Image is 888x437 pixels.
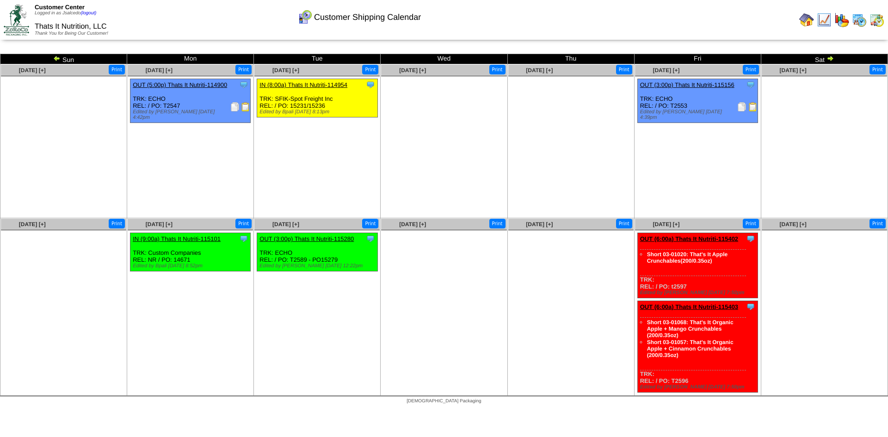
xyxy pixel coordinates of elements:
[637,79,758,123] div: TRK: ECHO REL: / PO: T2553
[259,109,377,115] div: Edited by Bpali [DATE] 8:13pm
[526,67,553,74] a: [DATE] [+]
[489,65,506,74] button: Print
[133,235,221,242] a: IN (9:00a) Thats It Nutriti-115101
[743,219,759,228] button: Print
[241,102,250,111] img: Bill of Lading
[526,221,553,228] a: [DATE] [+]
[366,234,375,243] img: Tooltip
[780,67,807,74] a: [DATE] [+]
[272,221,299,228] a: [DATE] [+]
[746,234,755,243] img: Tooltip
[366,80,375,89] img: Tooltip
[19,221,46,228] a: [DATE] [+]
[259,235,354,242] a: OUT (3:00p) Thats It Nutriti-115280
[737,102,746,111] img: Packing Slip
[489,219,506,228] button: Print
[799,12,814,27] img: home.gif
[640,384,758,390] div: Edited by [PERSON_NAME] [DATE] 7:50pm
[362,65,378,74] button: Print
[640,290,758,295] div: Edited by [PERSON_NAME] [DATE] 7:50pm
[259,263,377,269] div: Edited by [PERSON_NAME] [DATE] 12:22pm
[761,54,888,64] td: Sat
[259,81,347,88] a: IN (8:00a) Thats It Nutriti-114954
[35,23,107,31] span: Thats It Nutrition, LLC
[130,233,251,271] div: TRK: Custom Companies REL: NR / PO: 14671
[35,4,85,11] span: Customer Center
[743,65,759,74] button: Print
[399,67,426,74] a: [DATE] [+]
[35,11,96,16] span: Logged in as Jsalcedo
[746,80,755,89] img: Tooltip
[748,102,758,111] img: Bill of Lading
[146,67,173,74] a: [DATE] [+]
[852,12,867,27] img: calendarprod.gif
[381,54,507,64] td: Wed
[869,12,884,27] img: calendarinout.gif
[407,399,481,404] span: [DEMOGRAPHIC_DATA] Packaging
[869,219,886,228] button: Print
[239,80,248,89] img: Tooltip
[53,55,61,62] img: arrowleft.gif
[362,219,378,228] button: Print
[653,67,679,74] a: [DATE] [+]
[314,12,421,22] span: Customer Shipping Calendar
[634,54,761,64] td: Fri
[507,54,634,64] td: Thu
[0,54,127,64] td: Sun
[230,102,240,111] img: Packing Slip
[640,81,734,88] a: OUT (3:00p) Thats It Nutriti-115156
[133,81,227,88] a: OUT (5:00p) Thats It Nutriti-114900
[127,54,254,64] td: Mon
[109,219,125,228] button: Print
[235,219,252,228] button: Print
[616,65,632,74] button: Print
[130,79,251,123] div: TRK: ECHO REL: / PO: T2547
[647,251,728,264] a: Short 03-01020: That's It Apple Crunchables(200/0.35oz)
[257,233,377,271] div: TRK: ECHO REL: / PO: T2589 - PO15279
[19,67,46,74] a: [DATE] [+]
[133,109,250,120] div: Edited by [PERSON_NAME] [DATE] 4:42pm
[640,235,738,242] a: OUT (6:00a) Thats It Nutriti-115402
[647,319,734,339] a: Short 03-01068: That's It Organic Apple + Mango Crunchables (200/0.35oz)
[640,109,758,120] div: Edited by [PERSON_NAME] [DATE] 4:39pm
[133,263,250,269] div: Edited by Bpali [DATE] 8:52pm
[869,65,886,74] button: Print
[746,302,755,311] img: Tooltip
[653,221,679,228] a: [DATE] [+]
[4,4,29,35] img: ZoRoCo_Logo(Green%26Foil)%20jpg.webp
[399,221,426,228] a: [DATE] [+]
[146,221,173,228] a: [DATE] [+]
[817,12,832,27] img: line_graph.gif
[35,31,108,36] span: Thank You for Being Our Customer!
[297,10,312,25] img: calendarcustomer.gif
[109,65,125,74] button: Print
[272,67,299,74] a: [DATE] [+]
[780,221,807,228] a: [DATE] [+]
[637,233,758,298] div: TRK: REL: / PO: t2597
[80,11,96,16] a: (logout)
[235,65,252,74] button: Print
[640,303,738,310] a: OUT (6:00a) Thats It Nutriti-115403
[254,54,381,64] td: Tue
[239,234,248,243] img: Tooltip
[616,219,632,228] button: Print
[647,339,734,358] a: Short 03-01057: That's It Organic Apple + Cinnamon Crunchables (200/0.35oz)
[257,79,377,117] div: TRK: SFIK-Spot Freight Inc REL: / PO: 15231/15236
[834,12,849,27] img: graph.gif
[826,55,834,62] img: arrowright.gif
[637,301,758,393] div: TRK: REL: / PO: T2596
